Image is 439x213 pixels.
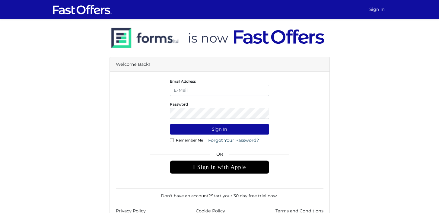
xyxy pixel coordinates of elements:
div: Welcome Back! [110,57,329,72]
button: Sign In [170,124,269,135]
a: Start your 30 day free trial now. [211,193,278,199]
a: Forgot Your Password? [204,135,263,146]
input: E-Mail [170,85,269,96]
div: Don't have an account? . [116,188,323,199]
label: Password [170,103,188,105]
span: OR [170,151,269,161]
a: Sign In [367,4,387,15]
label: Email Address [170,81,196,82]
div: Sign in with Apple [170,161,269,174]
label: Remember Me [176,139,203,141]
